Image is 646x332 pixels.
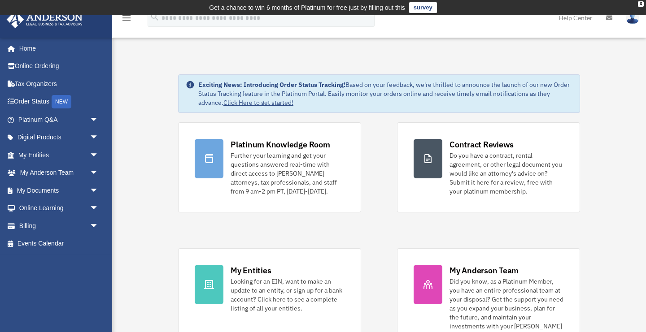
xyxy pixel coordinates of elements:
[450,265,519,276] div: My Anderson Team
[198,81,345,89] strong: Exciting News: Introducing Order Status Tracking!
[638,1,644,7] div: close
[231,151,345,196] div: Further your learning and get your questions answered real-time with direct access to [PERSON_NAM...
[626,11,639,24] img: User Pic
[6,181,112,199] a: My Documentsarrow_drop_down
[90,129,108,147] span: arrow_drop_down
[6,129,112,147] a: Digital Productsarrow_drop_down
[209,2,405,13] div: Get a chance to win 6 months of Platinum for free just by filling out this
[4,11,85,28] img: Anderson Advisors Platinum Portal
[6,146,112,164] a: My Entitiesarrow_drop_down
[6,75,112,93] a: Tax Organizers
[90,199,108,218] span: arrow_drop_down
[178,122,361,212] a: Platinum Knowledge Room Further your learning and get your questions answered real-time with dire...
[52,95,71,108] div: NEW
[90,181,108,200] span: arrow_drop_down
[6,164,112,182] a: My Anderson Teamarrow_drop_down
[90,164,108,182] span: arrow_drop_down
[6,57,112,75] a: Online Ordering
[90,217,108,235] span: arrow_drop_down
[231,139,330,150] div: Platinum Knowledge Room
[198,80,572,107] div: Based on your feedback, we're thrilled to announce the launch of our new Order Status Tracking fe...
[6,217,112,235] a: Billingarrow_drop_down
[450,151,563,196] div: Do you have a contract, rental agreement, or other legal document you would like an attorney's ad...
[397,122,580,212] a: Contract Reviews Do you have a contract, rental agreement, or other legal document you would like...
[231,277,345,313] div: Looking for an EIN, want to make an update to an entity, or sign up for a bank account? Click her...
[223,99,293,107] a: Click Here to get started!
[90,111,108,129] span: arrow_drop_down
[6,111,112,129] a: Platinum Q&Aarrow_drop_down
[121,13,132,23] i: menu
[409,2,437,13] a: survey
[90,146,108,164] span: arrow_drop_down
[6,93,112,111] a: Order StatusNEW
[6,39,108,57] a: Home
[450,139,514,150] div: Contract Reviews
[231,265,271,276] div: My Entities
[121,16,132,23] a: menu
[150,12,160,22] i: search
[6,199,112,217] a: Online Learningarrow_drop_down
[6,235,112,253] a: Events Calendar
